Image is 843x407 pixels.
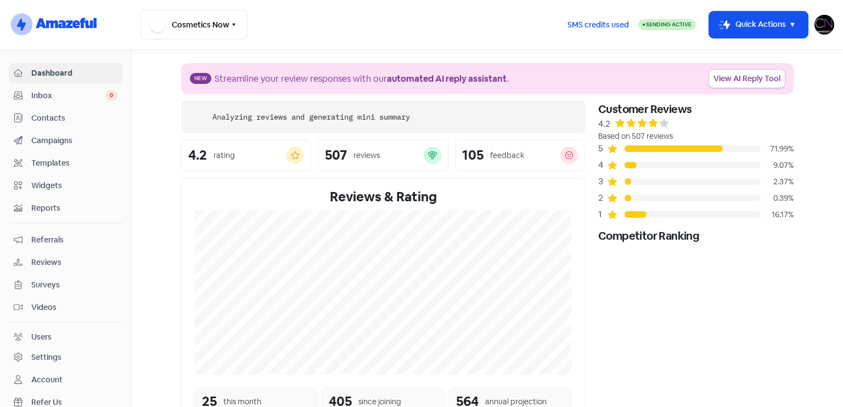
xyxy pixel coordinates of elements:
[9,275,122,295] a: Surveys
[213,150,235,161] div: rating
[598,142,607,155] div: 5
[31,135,117,146] span: Campaigns
[598,101,794,117] div: Customer Reviews
[31,202,117,214] span: Reports
[598,191,607,205] div: 2
[709,12,808,38] button: Quick Actions
[31,234,117,246] span: Referrals
[598,175,607,188] div: 3
[387,73,507,84] b: automated AI reply assistant
[9,131,122,151] a: Campaigns
[31,352,61,363] div: Settings
[31,90,105,101] span: Inbox
[212,111,410,123] div: Analyzing reviews and generating mini summary
[31,67,117,79] span: Dashboard
[9,230,122,250] a: Referrals
[761,160,794,171] div: 9.07%
[190,73,211,84] span: New
[598,131,794,142] div: Based on 507 reviews
[598,159,607,172] div: 4
[9,252,122,273] a: Reviews
[31,331,52,343] div: Users
[462,149,484,162] div: 105
[598,117,610,131] div: 4.2
[9,63,122,83] a: Dashboard
[9,176,122,196] a: Widgets
[195,187,571,207] div: Reviews & Rating
[709,70,785,88] a: View AI Reply Tool
[105,90,117,101] span: 0
[646,21,692,28] span: Sending Active
[761,209,794,221] div: 16.17%
[353,150,380,161] div: reviews
[455,139,585,171] a: 105feedback
[761,176,794,188] div: 2.37%
[9,370,122,390] a: Account
[318,139,448,171] a: 507reviews
[325,149,347,162] div: 507
[215,72,509,86] div: Streamline your review responses with our .
[558,18,638,30] a: SMS credits used
[9,153,122,173] a: Templates
[598,228,794,244] div: Competitor Ranking
[9,108,122,128] a: Contacts
[490,150,524,161] div: feedback
[31,112,117,124] span: Contacts
[31,157,117,169] span: Templates
[9,198,122,218] a: Reports
[9,347,122,368] a: Settings
[814,15,834,35] img: User
[598,208,607,221] div: 1
[31,302,117,313] span: Videos
[188,149,207,162] div: 4.2
[761,143,794,155] div: 71.99%
[9,327,122,347] a: Users
[638,18,696,31] a: Sending Active
[181,139,311,171] a: 4.2rating
[9,297,122,318] a: Videos
[31,279,117,291] span: Surveys
[9,86,122,106] a: Inbox 0
[567,19,629,31] span: SMS credits used
[140,10,248,39] button: Cosmetics Now
[31,257,117,268] span: Reviews
[761,193,794,204] div: 0.39%
[31,374,63,386] div: Account
[31,180,117,191] span: Widgets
